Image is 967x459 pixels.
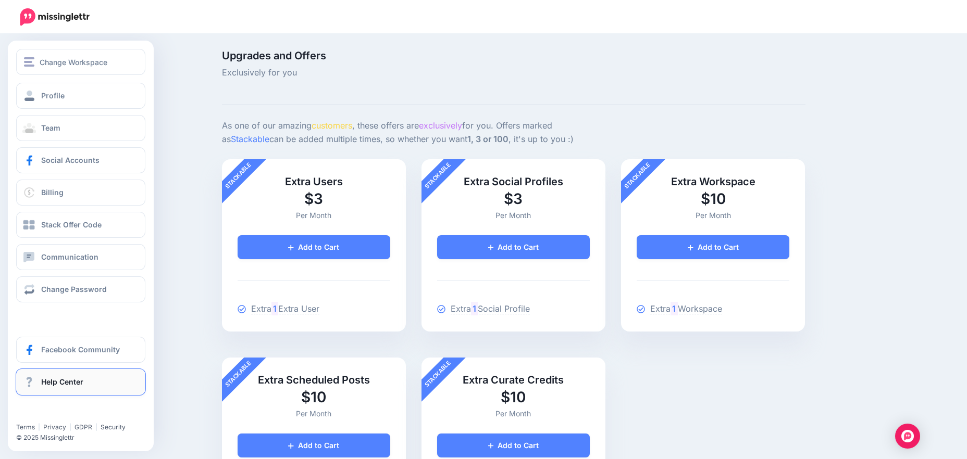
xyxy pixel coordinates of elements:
[238,189,390,209] h2: $3
[296,211,331,220] span: Per Month
[895,424,920,449] div: Open Intercom Messenger
[41,377,83,386] span: Help Center
[437,175,590,189] h3: Extra Social Profiles
[24,57,34,67] img: menu.png
[16,337,145,363] a: Facebook Community
[209,147,267,205] div: Stackable
[95,423,97,431] span: |
[437,189,590,209] h2: $3
[16,276,145,302] a: Change Password
[637,175,789,189] h3: Extra Workspace
[38,423,40,431] span: |
[650,303,722,314] span: Extra Workspace
[437,433,590,457] a: Add to Cart
[671,302,677,315] mark: 1
[238,373,390,387] h3: Extra Scheduled Posts
[231,134,269,144] span: Stackable
[271,302,278,315] mark: 1
[16,212,145,238] a: Stack Offer Code
[419,120,462,131] span: exclusively
[437,235,590,259] a: Add to Cart
[41,156,100,164] span: Social Accounts
[238,433,390,457] a: Add to Cart
[16,369,145,395] a: Help Center
[296,409,331,418] span: Per Month
[471,302,478,315] mark: 1
[637,235,789,259] a: Add to Cart
[238,175,390,189] h3: Extra Users
[16,408,97,418] iframe: Twitter Follow Button
[69,423,71,431] span: |
[238,387,390,407] h2: $10
[16,83,145,109] a: Profile
[16,180,145,206] a: Billing
[222,50,606,61] span: Upgrades and Offers
[16,423,35,431] a: Terms
[75,423,92,431] a: GDPR
[41,188,64,197] span: Billing
[40,56,107,68] span: Change Workspace
[495,211,531,220] span: Per Month
[222,66,606,80] span: Exclusively for you
[222,119,606,146] p: As one of our amazing , these offers are for you. Offers marked as can be added multiple times, s...
[41,91,65,100] span: Profile
[238,235,390,259] a: Add to Cart
[410,147,467,205] div: Stackable
[209,346,267,403] div: Stackable
[16,147,145,173] a: Social Accounts
[41,345,120,354] span: Facebook Community
[410,346,467,403] div: Stackable
[467,134,509,144] b: 1, 3 or 100
[16,115,145,141] a: Team
[41,252,98,261] span: Communication
[41,285,107,294] span: Change Password
[43,423,66,431] a: Privacy
[437,387,590,407] h2: $10
[495,409,531,418] span: Per Month
[451,303,530,314] span: Extra Social Profile
[609,147,666,205] div: Stackable
[16,49,145,75] button: Change Workspace
[101,423,126,431] a: Security
[16,432,153,443] li: © 2025 Missinglettr
[16,244,145,270] a: Communication
[696,211,731,220] span: Per Month
[637,189,789,209] h2: $10
[41,220,102,229] span: Stack Offer Code
[251,303,319,314] span: Extra Extra User
[437,373,590,387] h3: Extra Curate Credits
[41,123,60,132] span: Team
[312,120,352,131] span: customers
